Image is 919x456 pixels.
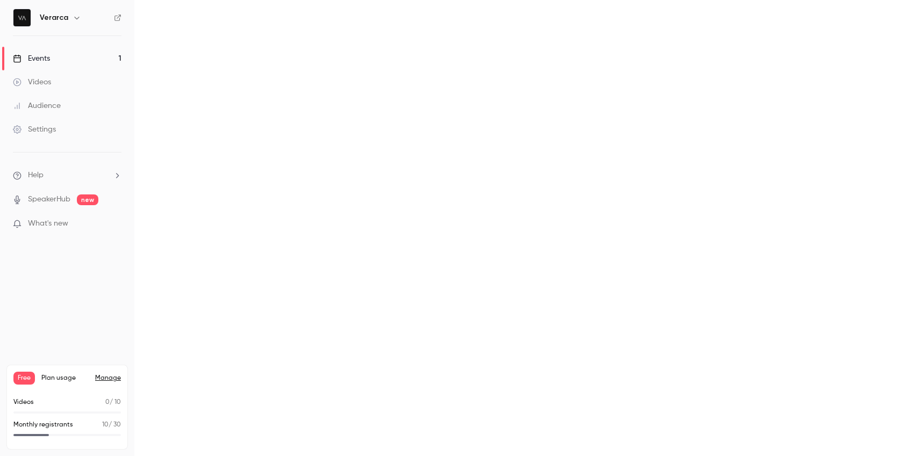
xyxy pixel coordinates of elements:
[13,397,34,407] p: Videos
[28,218,68,229] span: What's new
[13,420,73,430] p: Monthly registrants
[105,397,121,407] p: / 10
[77,194,98,205] span: new
[40,12,68,23] h6: Verarca
[95,374,121,382] a: Manage
[13,372,35,385] span: Free
[13,100,61,111] div: Audience
[13,124,56,135] div: Settings
[41,374,89,382] span: Plan usage
[109,219,121,229] iframe: Noticeable Trigger
[13,77,51,88] div: Videos
[102,422,109,428] span: 10
[28,170,44,181] span: Help
[13,53,50,64] div: Events
[13,170,121,181] li: help-dropdown-opener
[28,194,70,205] a: SpeakerHub
[102,420,121,430] p: / 30
[13,9,31,26] img: Verarca
[105,399,110,406] span: 0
